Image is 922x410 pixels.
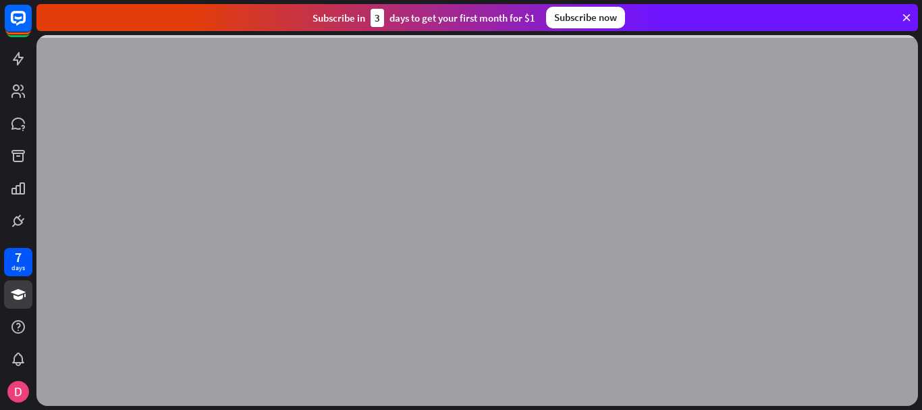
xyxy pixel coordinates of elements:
a: 7 days [4,248,32,276]
div: 3 [371,9,384,27]
div: days [11,263,25,273]
div: 7 [15,251,22,263]
div: Subscribe in days to get your first month for $1 [313,9,535,27]
div: Subscribe now [546,7,625,28]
